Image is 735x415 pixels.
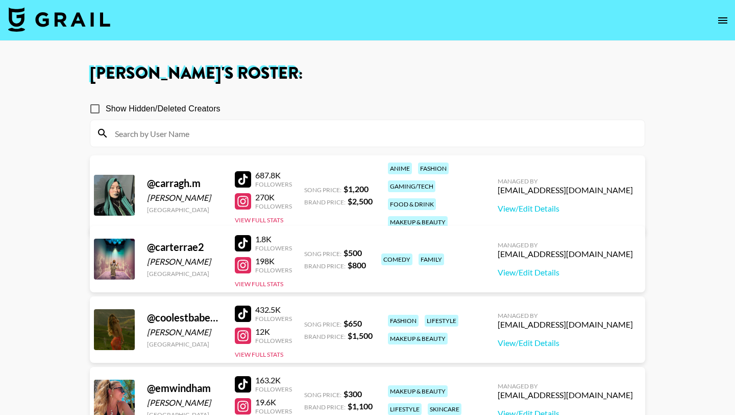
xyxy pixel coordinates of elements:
div: 12K [255,327,292,337]
span: Song Price: [304,320,341,328]
div: anime [388,163,412,174]
div: [PERSON_NAME] [147,398,223,408]
div: [EMAIL_ADDRESS][DOMAIN_NAME] [498,185,633,195]
strong: $ 1,100 [348,401,373,411]
a: View/Edit Details [498,267,633,278]
span: Brand Price: [304,262,346,270]
div: [EMAIL_ADDRESS][DOMAIN_NAME] [498,390,633,400]
button: View Full Stats [235,351,283,358]
div: [GEOGRAPHIC_DATA] [147,206,223,214]
span: Song Price: [304,391,341,399]
div: Followers [255,337,292,344]
img: Grail Talent [8,7,110,32]
strong: $ 500 [344,248,362,258]
strong: $ 800 [348,260,366,270]
div: lifestyle [388,403,422,415]
div: lifestyle [425,315,458,327]
strong: $ 1,500 [348,331,373,340]
div: skincare [428,403,461,415]
div: 19.6K [255,397,292,407]
strong: $ 300 [344,389,362,399]
div: Managed By [498,177,633,185]
button: View Full Stats [235,216,283,224]
span: Brand Price: [304,333,346,340]
div: 1.8K [255,234,292,244]
div: fashion [418,163,449,174]
div: [PERSON_NAME] [147,327,223,337]
span: Song Price: [304,186,341,194]
div: 163.2K [255,375,292,385]
div: [GEOGRAPHIC_DATA] [147,270,223,278]
div: Followers [255,180,292,188]
span: Song Price: [304,250,341,258]
div: Followers [255,266,292,274]
input: Search by User Name [109,125,639,142]
span: Brand Price: [304,198,346,206]
div: [EMAIL_ADDRESS][DOMAIN_NAME] [498,319,633,330]
div: Managed By [498,312,633,319]
div: @ carragh.m [147,177,223,190]
span: Brand Price: [304,403,346,411]
a: View/Edit Details [498,338,633,348]
div: 270K [255,192,292,202]
div: Followers [255,244,292,252]
div: fashion [388,315,419,327]
div: 687.8K [255,170,292,180]
div: gaming/tech [388,180,435,192]
span: Show Hidden/Deleted Creators [106,103,220,115]
div: Managed By [498,382,633,390]
button: View Full Stats [235,280,283,288]
div: Followers [255,385,292,393]
div: food & drink [388,198,436,210]
strong: $ 1,200 [344,184,369,194]
div: @ emwindham [147,382,223,395]
div: makeup & beauty [388,333,448,344]
button: open drawer [713,10,733,31]
div: @ carterrae2 [147,241,223,253]
div: [EMAIL_ADDRESS][DOMAIN_NAME] [498,249,633,259]
div: [PERSON_NAME] [147,257,223,267]
div: makeup & beauty [388,216,448,228]
div: family [419,253,444,265]
div: 432.5K [255,305,292,315]
div: [GEOGRAPHIC_DATA] [147,340,223,348]
div: 198K [255,256,292,266]
strong: $ 2,500 [348,196,373,206]
div: comedy [381,253,412,265]
div: Followers [255,202,292,210]
div: Followers [255,407,292,415]
div: [PERSON_NAME] [147,193,223,203]
strong: $ 650 [344,318,362,328]
div: Managed By [498,241,633,249]
div: @ coolestbabeoutthere [147,311,223,324]
h1: [PERSON_NAME] 's Roster: [90,65,645,82]
div: makeup & beauty [388,385,448,397]
div: Followers [255,315,292,322]
a: View/Edit Details [498,203,633,214]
